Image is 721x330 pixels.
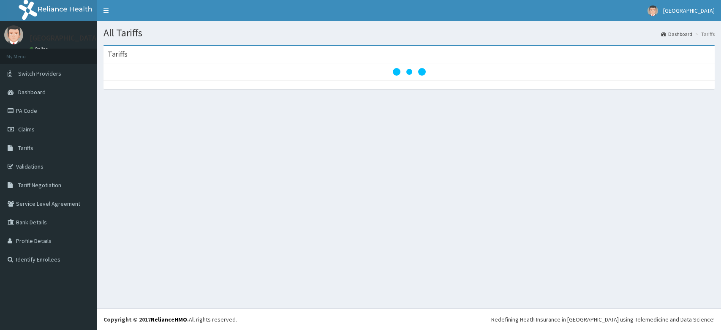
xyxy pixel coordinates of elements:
[97,308,721,330] footer: All rights reserved.
[392,55,426,89] svg: audio-loading
[693,30,715,38] li: Tariffs
[4,25,23,44] img: User Image
[491,315,715,324] div: Redefining Heath Insurance in [GEOGRAPHIC_DATA] using Telemedicine and Data Science!
[648,5,658,16] img: User Image
[18,88,46,96] span: Dashboard
[103,316,189,323] strong: Copyright © 2017 .
[30,46,50,52] a: Online
[18,70,61,77] span: Switch Providers
[18,144,33,152] span: Tariffs
[663,7,715,14] span: [GEOGRAPHIC_DATA]
[661,30,692,38] a: Dashboard
[103,27,715,38] h1: All Tariffs
[108,50,128,58] h3: Tariffs
[18,181,61,189] span: Tariff Negotiation
[30,34,99,42] p: [GEOGRAPHIC_DATA]
[18,125,35,133] span: Claims
[151,316,187,323] a: RelianceHMO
